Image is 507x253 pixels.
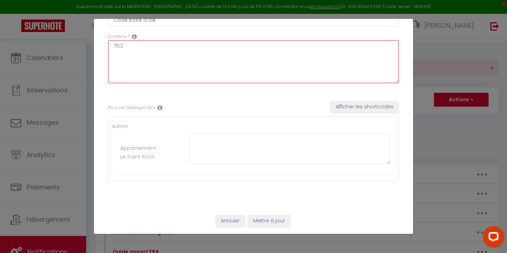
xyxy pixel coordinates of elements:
[120,144,157,161] label: Appartement Le Saint Roch
[108,33,127,40] label: Contenu
[330,101,399,113] button: Afficher les shortcodes
[216,215,245,227] button: Annuler
[132,34,137,39] i: Replacable content
[477,223,507,253] iframe: LiveChat chat widget
[112,122,128,130] label: Autres
[248,215,290,227] button: Mettre à jour
[108,14,399,26] input: Custom code name
[157,105,162,111] i: Rental
[108,104,155,111] label: Pour cet hébergement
